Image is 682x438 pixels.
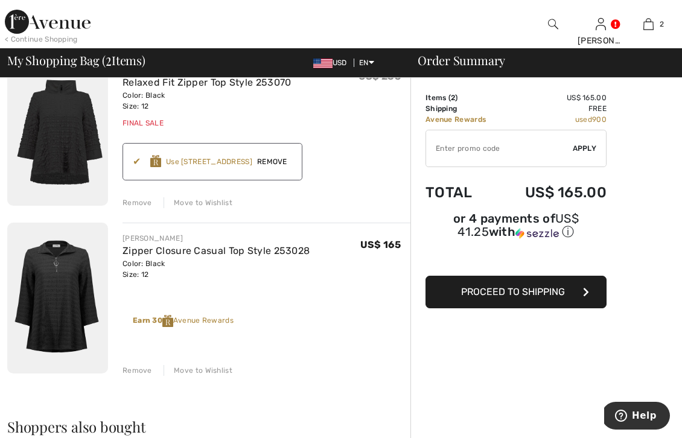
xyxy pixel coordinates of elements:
a: Sign In [596,18,606,30]
td: Total [425,172,499,213]
img: search the website [548,17,558,31]
span: Proceed to Shipping [461,286,565,297]
img: Zipper Closure Casual Top Style 253028 [7,223,108,374]
div: Remove [123,197,152,208]
span: US$ 165 [360,239,401,250]
span: 900 [592,115,607,124]
a: Zipper Closure Casual Top Style 253028 [123,245,310,256]
td: US$ 165.00 [499,172,607,213]
td: Items ( ) [425,92,499,103]
span: My Shopping Bag ( Items) [7,54,145,66]
div: [PERSON_NAME] [123,233,310,244]
span: 2 [106,51,112,67]
div: Use [STREET_ADDRESS] [166,156,252,167]
img: Relaxed Fit Zipper Top Style 253070 [7,54,108,206]
span: 2 [451,94,455,102]
a: Relaxed Fit Zipper Top Style 253070 [123,77,292,88]
span: EN [359,59,374,67]
button: Proceed to Shipping [425,276,607,308]
div: Color: Black Size: 12 [123,258,310,280]
td: Shipping [425,103,499,114]
div: [PERSON_NAME] [578,34,624,47]
img: Reward-Logo.svg [162,315,173,327]
span: Apply [573,143,597,154]
div: Remove [123,365,152,376]
span: US$ 41.25 [457,211,579,239]
div: ✔ [133,154,150,169]
iframe: Opens a widget where you can find more information [604,402,670,432]
td: US$ 165.00 [499,92,607,103]
img: US Dollar [313,59,333,68]
div: or 4 payments of with [425,213,607,240]
h2: Shoppers also bought [7,419,410,434]
div: < Continue Shopping [5,34,78,45]
strong: Earn 30 [133,316,173,325]
img: 1ère Avenue [5,10,91,34]
img: Sezzle [515,228,559,239]
div: Order Summary [403,54,675,66]
img: My Info [596,17,606,31]
td: Free [499,103,607,114]
span: Remove [252,156,292,167]
iframe: PayPal-paypal [425,244,607,271]
div: Move to Wishlist [164,197,232,208]
img: Reward-Logo.svg [150,155,161,167]
div: Final Sale [123,118,292,129]
div: Move to Wishlist [164,365,232,376]
input: Promo code [426,130,573,167]
td: Avenue Rewards [425,114,499,125]
div: Avenue Rewards [133,315,234,327]
div: Color: Black Size: 12 [123,90,292,112]
div: or 4 payments ofUS$ 41.25withSezzle Click to learn more about Sezzle [425,213,607,244]
img: My Bag [643,17,654,31]
td: used [499,114,607,125]
span: USD [313,59,352,67]
a: 2 [625,17,672,31]
span: 2 [660,19,664,30]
